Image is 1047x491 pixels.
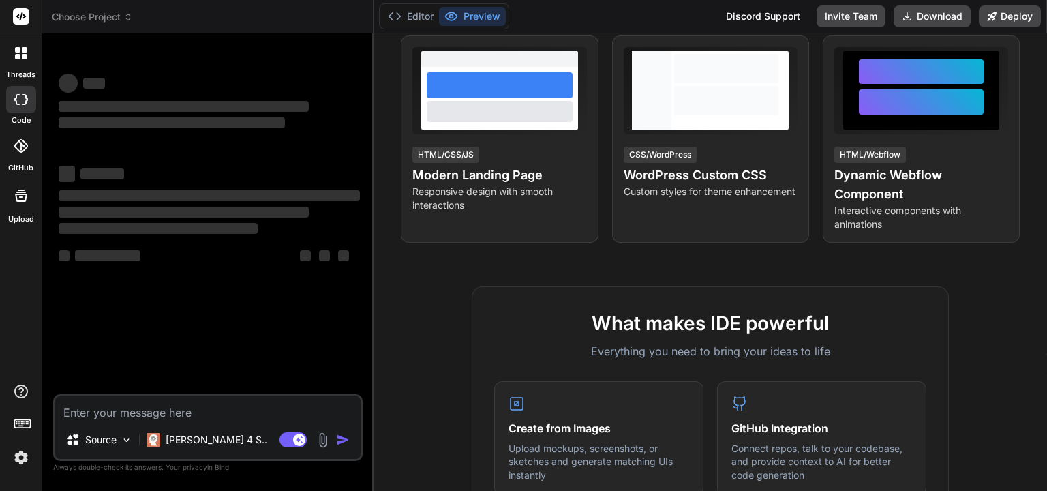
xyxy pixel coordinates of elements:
span: ‌ [59,207,309,218]
h2: What makes IDE powerful [494,309,926,338]
span: ‌ [59,223,258,234]
button: Download [894,5,971,27]
p: Upload mockups, screenshots, or sketches and generate matching UIs instantly [509,442,689,482]
span: privacy [183,463,207,471]
img: Pick Models [121,434,132,446]
h4: Modern Landing Page [412,166,586,185]
h4: Create from Images [509,420,689,436]
button: Editor [382,7,439,26]
span: ‌ [59,166,75,182]
span: Choose Project [52,10,133,24]
label: threads [6,69,35,80]
span: ‌ [319,250,330,261]
button: Preview [439,7,506,26]
div: HTML/Webflow [834,147,906,163]
button: Deploy [979,5,1041,27]
h4: GitHub Integration [731,420,912,436]
span: ‌ [59,117,285,128]
p: Source [85,433,117,447]
button: Invite Team [817,5,885,27]
div: HTML/CSS/JS [412,147,479,163]
div: Discord Support [718,5,808,27]
p: Everything you need to bring your ideas to life [494,343,926,359]
label: Upload [8,213,34,225]
img: Claude 4 Sonnet [147,433,160,447]
p: [PERSON_NAME] 4 S.. [166,433,267,447]
span: ‌ [83,78,105,89]
span: ‌ [59,250,70,261]
p: Always double-check its answers. Your in Bind [53,461,363,474]
h4: WordPress Custom CSS [624,166,798,185]
p: Custom styles for theme enhancement [624,185,798,198]
p: Connect repos, talk to your codebase, and provide context to AI for better code generation [731,442,912,482]
div: CSS/WordPress [624,147,697,163]
img: icon [336,433,350,447]
img: attachment [315,432,331,448]
p: Responsive design with smooth interactions [412,185,586,212]
span: ‌ [59,101,309,112]
span: ‌ [80,168,124,179]
span: ‌ [59,74,78,93]
span: ‌ [338,250,349,261]
label: code [12,115,31,126]
span: ‌ [59,190,360,201]
span: ‌ [300,250,311,261]
span: ‌ [75,250,140,261]
label: GitHub [8,162,33,174]
p: Interactive components with animations [834,204,1008,231]
h4: Dynamic Webflow Component [834,166,1008,204]
img: settings [10,446,33,469]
